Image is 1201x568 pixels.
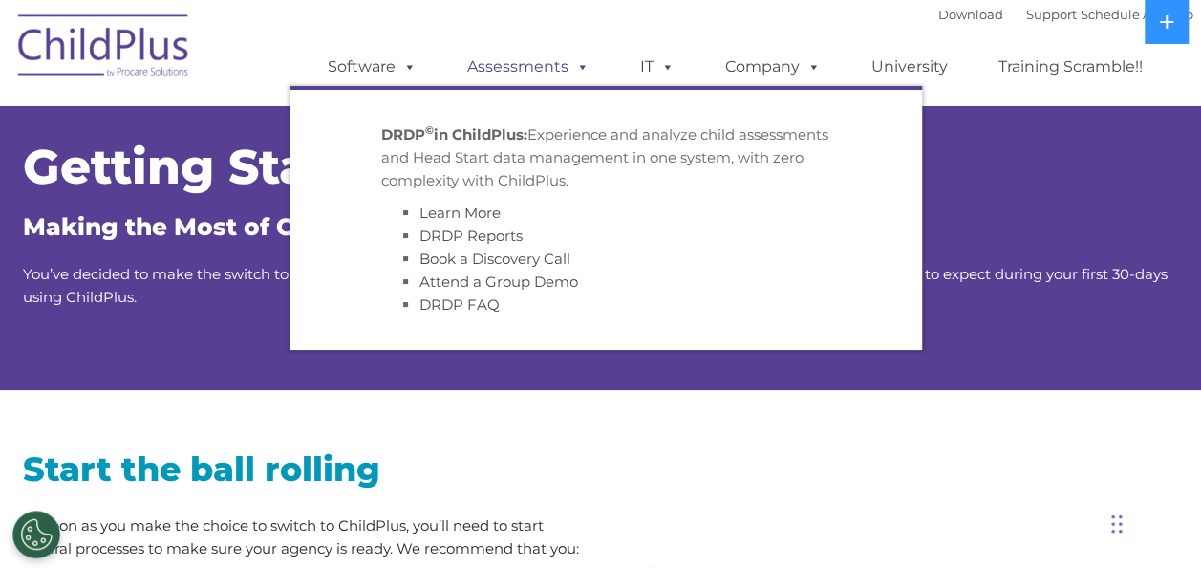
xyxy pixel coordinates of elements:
a: Assessments [448,48,609,86]
a: Training Scramble!! [979,48,1162,86]
div: Drag [1111,495,1123,553]
p: As soon as you make the choice to switch to ChildPlus, you’ll need to start several processes to ... [23,514,587,560]
a: Support [1026,7,1077,22]
p: Experience and analyze child assessments and Head Start data management in one system, with zero ... [381,123,830,192]
a: DRDP Reports [419,227,523,245]
a: Schedule A Demo [1081,7,1193,22]
strong: DRDP in ChildPlus: [381,125,527,143]
a: DRDP FAQ [419,295,500,314]
a: Learn More [419,204,501,222]
a: Software [309,48,436,86]
font: | [938,7,1193,22]
a: University [852,48,967,86]
a: IT [621,48,694,86]
a: Download [938,7,1003,22]
a: Book a Discovery Call [419,250,570,268]
h2: Start the ball rolling [23,448,587,491]
span: Getting Started [23,138,415,196]
button: Cookies Settings [12,511,60,558]
iframe: Chat Widget [1105,476,1201,568]
sup: © [425,123,434,137]
a: Attend a Group Demo [419,273,578,291]
span: You’ve decided to make the switch to ChildPlus, but what’s the next step? This guide will provide... [23,265,1168,306]
a: Company [706,48,840,86]
img: ChildPlus by Procare Solutions [9,1,200,97]
span: Making the Most of ChildPlus [23,212,396,241]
